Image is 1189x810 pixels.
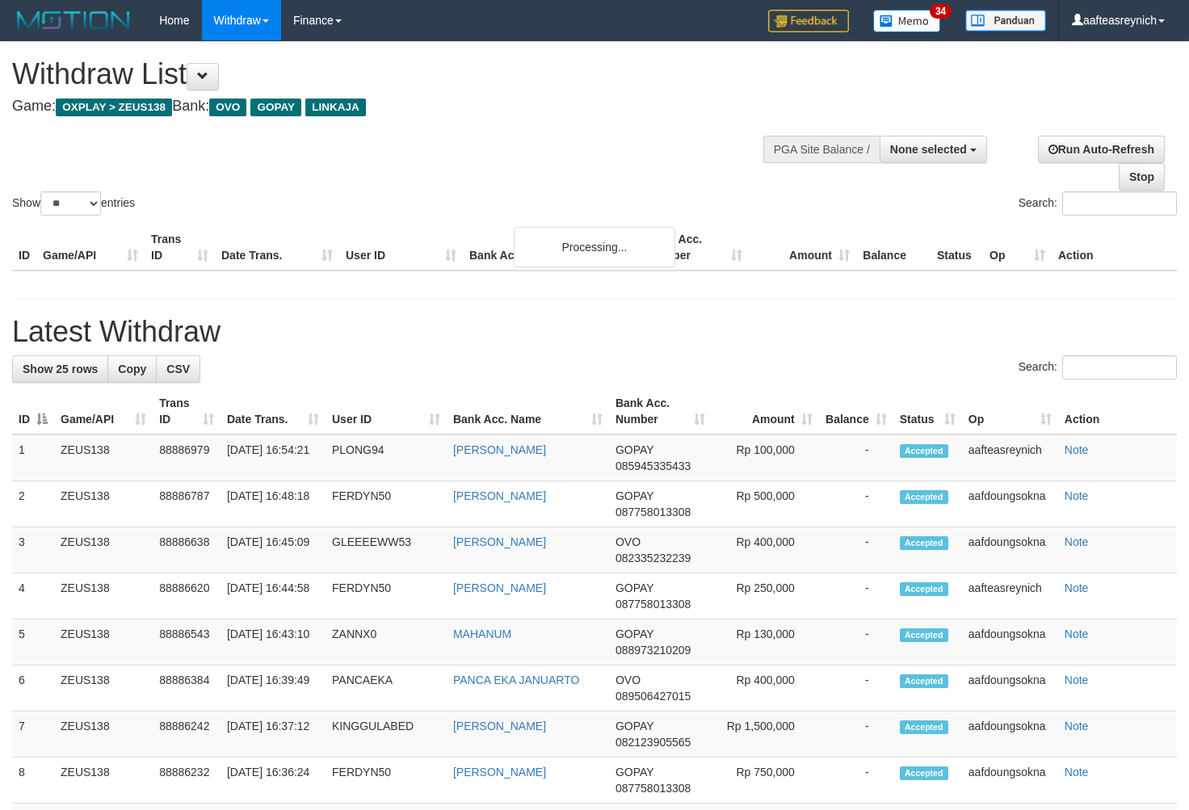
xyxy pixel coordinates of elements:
span: GOPAY [250,99,301,116]
span: Accepted [900,444,948,458]
label: Search: [1019,355,1177,380]
td: 8 [12,758,54,804]
td: 88886242 [153,711,221,758]
td: PANCAEKA [326,665,447,711]
span: Copy [118,363,146,376]
label: Search: [1019,191,1177,216]
td: [DATE] 16:43:10 [221,619,326,665]
td: - [819,619,893,665]
td: [DATE] 16:36:24 [221,758,326,804]
div: PGA Site Balance / [763,136,880,163]
th: Amount: activate to sort column ascending [712,388,819,434]
span: Copy 087758013308 to clipboard [616,598,691,611]
label: Show entries [12,191,135,216]
span: Copy 085945335433 to clipboard [616,460,691,472]
td: Rp 500,000 [712,481,819,527]
td: aafdoungsokna [962,665,1058,711]
span: GOPAY [616,489,653,502]
td: 88886384 [153,665,221,711]
span: LINKAJA [305,99,366,116]
a: [PERSON_NAME] [453,535,546,548]
span: Accepted [900,582,948,596]
td: ZEUS138 [54,573,153,619]
td: 88886543 [153,619,221,665]
span: Accepted [900,720,948,734]
td: ZANNX0 [326,619,447,665]
td: ZEUS138 [54,527,153,573]
a: Note [1065,489,1089,502]
th: Op: activate to sort column ascending [962,388,1058,434]
span: GOPAY [616,766,653,779]
td: Rp 750,000 [712,758,819,804]
td: FERDYN50 [326,758,447,804]
td: - [819,481,893,527]
td: ZEUS138 [54,665,153,711]
th: Action [1052,225,1177,271]
td: FERDYN50 [326,481,447,527]
span: GOPAY [616,581,653,594]
td: PLONG94 [326,434,447,481]
th: Trans ID [145,225,215,271]
td: ZEUS138 [54,481,153,527]
td: - [819,573,893,619]
a: Note [1065,766,1089,779]
a: [PERSON_NAME] [453,581,546,594]
span: Copy 082123905565 to clipboard [616,736,691,749]
td: - [819,711,893,758]
td: aafdoungsokna [962,527,1058,573]
td: FERDYN50 [326,573,447,619]
span: Copy 088973210209 to clipboard [616,644,691,657]
input: Search: [1062,355,1177,380]
td: 5 [12,619,54,665]
select: Showentries [40,191,101,216]
span: Show 25 rows [23,363,98,376]
a: Note [1065,535,1089,548]
th: Date Trans.: activate to sort column ascending [221,388,326,434]
th: User ID [339,225,463,271]
span: OVO [616,674,641,686]
td: 4 [12,573,54,619]
td: ZEUS138 [54,434,153,481]
td: aafdoungsokna [962,758,1058,804]
td: 88886232 [153,758,221,804]
th: Date Trans. [215,225,339,271]
td: 1 [12,434,54,481]
td: Rp 400,000 [712,527,819,573]
span: OXPLAY > ZEUS138 [56,99,172,116]
th: Balance [856,225,931,271]
td: ZEUS138 [54,758,153,804]
a: MAHANUM [453,627,511,640]
h1: Latest Withdraw [12,316,1177,348]
span: OVO [209,99,246,116]
span: Accepted [900,766,948,780]
td: ZEUS138 [54,711,153,758]
td: 88886638 [153,527,221,573]
a: Note [1065,581,1089,594]
a: Stop [1119,163,1165,191]
button: None selected [880,136,987,163]
span: GOPAY [616,627,653,640]
td: Rp 250,000 [712,573,819,619]
td: GLEEEEWW53 [326,527,447,573]
h4: Game: Bank: [12,99,776,115]
td: 3 [12,527,54,573]
th: Game/API: activate to sort column ascending [54,388,153,434]
td: 7 [12,711,54,758]
span: Accepted [900,628,948,642]
a: Note [1065,443,1089,456]
th: Bank Acc. Name: activate to sort column ascending [447,388,609,434]
th: Bank Acc. Number [641,225,749,271]
td: 88886979 [153,434,221,481]
td: 88886620 [153,573,221,619]
th: ID: activate to sort column descending [12,388,54,434]
span: Accepted [900,536,948,550]
td: aafdoungsokna [962,481,1058,527]
td: - [819,665,893,711]
th: Bank Acc. Number: activate to sort column ascending [609,388,712,434]
td: aafteasreynich [962,434,1058,481]
a: [PERSON_NAME] [453,720,546,732]
a: Note [1065,674,1089,686]
td: aafdoungsokna [962,711,1058,758]
span: GOPAY [616,443,653,456]
a: Note [1065,720,1089,732]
